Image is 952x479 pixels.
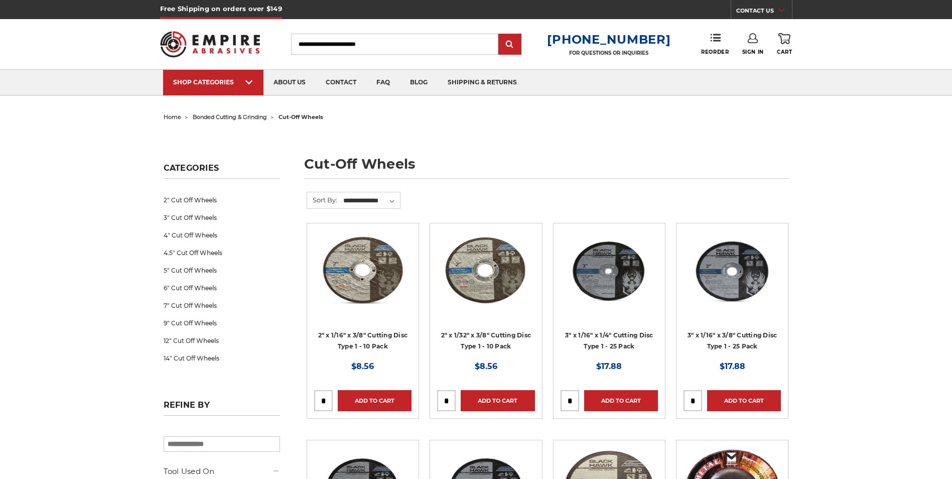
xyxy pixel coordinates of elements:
span: Reorder [701,49,729,55]
img: 2" x 1/16" x 3/8" Cut Off Wheel [314,230,412,311]
img: Empire Abrasives [160,25,260,64]
a: Add to Cart [584,390,658,411]
span: cut-off wheels [279,113,323,121]
a: Add to Cart [338,390,412,411]
a: 7" Cut Off Wheels [164,297,280,314]
img: 3" x 1/16" x 3/8" Cutting Disc [684,230,781,311]
select: Sort By: [342,193,400,208]
a: bonded cutting & grinding [193,113,267,121]
a: 4" Cut Off Wheels [164,226,280,244]
h5: Refine by [164,400,280,416]
p: FOR QUESTIONS OR INQUIRIES [547,50,670,56]
img: 3” x .0625” x 1/4” Die Grinder Cut-Off Wheels by Black Hawk Abrasives [561,230,658,311]
a: 6" Cut Off Wheels [164,279,280,297]
a: 3” x .0625” x 1/4” Die Grinder Cut-Off Wheels by Black Hawk Abrasives [561,230,658,359]
a: blog [400,70,438,95]
a: 2" x 1/32" x 3/8" Cut Off Wheel [437,230,534,359]
span: Cart [777,49,792,55]
a: CONTACT US [736,5,792,19]
a: Add to Cart [461,390,534,411]
input: Submit [500,35,520,55]
h5: Tool Used On [164,465,280,477]
div: SHOP CATEGORIES [173,78,253,86]
a: 12" Cut Off Wheels [164,332,280,349]
a: 3" x 1/16" x 3/8" Cutting Disc [684,230,781,359]
a: shipping & returns [438,70,527,95]
a: home [164,113,181,121]
h5: Categories [164,163,280,179]
span: $17.88 [596,362,622,371]
span: Sign In [742,49,764,55]
h1: cut-off wheels [304,157,789,179]
span: $17.88 [720,362,745,371]
a: Reorder [701,33,729,55]
label: Sort By: [307,192,337,207]
a: contact [316,70,366,95]
a: 14" Cut Off Wheels [164,349,280,367]
a: 4.5" Cut Off Wheels [164,244,280,262]
a: 2" x 1/16" x 3/8" Cut Off Wheel [314,230,412,359]
a: about us [263,70,316,95]
a: 5" Cut Off Wheels [164,262,280,279]
a: 2" Cut Off Wheels [164,191,280,209]
a: faq [366,70,400,95]
a: 3" Cut Off Wheels [164,209,280,226]
a: [PHONE_NUMBER] [547,32,670,47]
a: Add to Cart [707,390,781,411]
a: Cart [777,33,792,55]
span: $8.56 [351,362,374,371]
span: $8.56 [475,362,497,371]
img: 2" x 1/32" x 3/8" Cut Off Wheel [437,230,534,311]
a: 9" Cut Off Wheels [164,314,280,332]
